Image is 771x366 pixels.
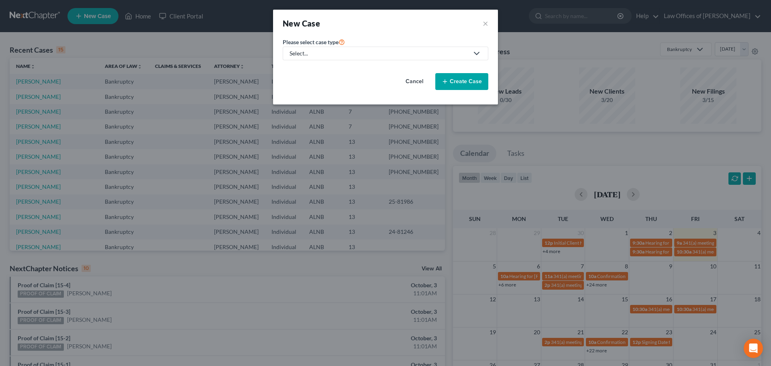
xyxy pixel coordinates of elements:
strong: New Case [283,18,320,28]
div: Select... [290,49,469,57]
div: Open Intercom Messenger [744,339,763,358]
span: Please select case type [283,39,339,45]
button: × [483,18,488,29]
button: Create Case [435,73,488,90]
button: Cancel [397,74,432,90]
